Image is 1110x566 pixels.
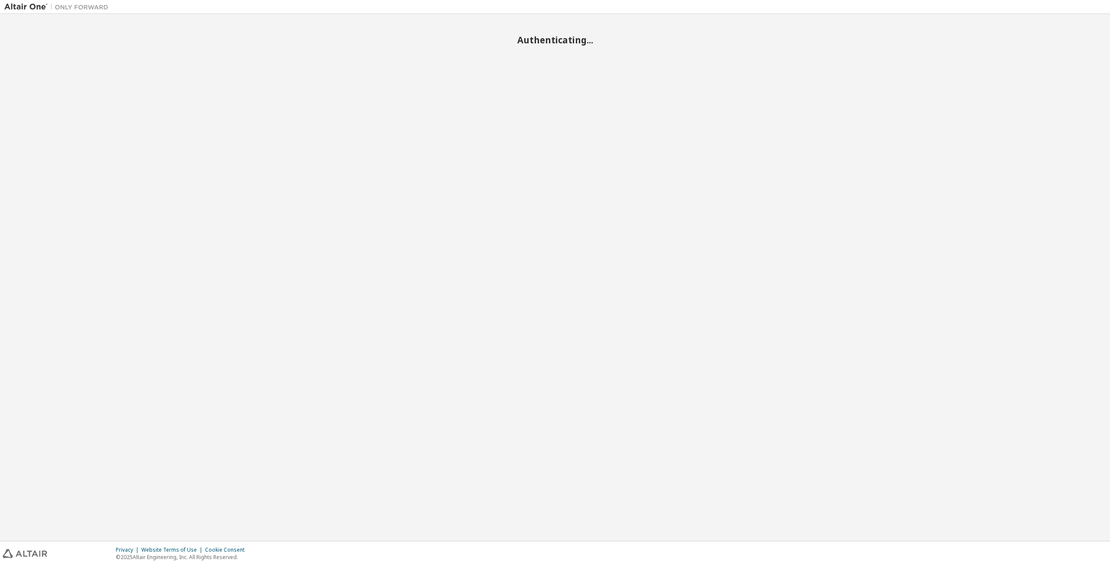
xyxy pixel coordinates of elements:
h2: Authenticating... [4,34,1106,46]
img: altair_logo.svg [3,549,47,558]
p: © 2025 Altair Engineering, Inc. All Rights Reserved. [116,553,250,561]
div: Website Terms of Use [141,546,205,553]
img: Altair One [4,3,113,11]
div: Cookie Consent [205,546,250,553]
div: Privacy [116,546,141,553]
